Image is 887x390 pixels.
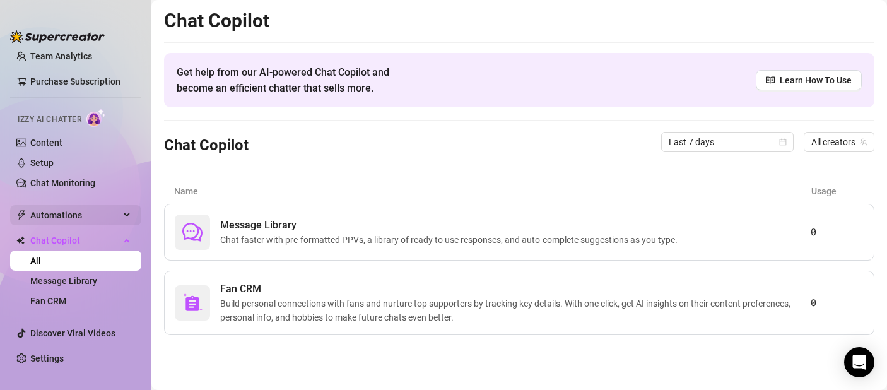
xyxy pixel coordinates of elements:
[16,236,25,245] img: Chat Copilot
[177,64,420,96] span: Get help from our AI-powered Chat Copilot and become an efficient chatter that sells more.
[860,138,867,146] span: team
[30,158,54,168] a: Setup
[811,295,864,310] article: 0
[164,9,874,33] h2: Chat Copilot
[766,76,775,85] span: read
[86,109,106,127] img: AI Chatter
[756,70,862,90] a: Learn How To Use
[669,133,786,151] span: Last 7 days
[30,230,120,251] span: Chat Copilot
[164,136,249,156] h3: Chat Copilot
[811,225,864,240] article: 0
[779,138,787,146] span: calendar
[30,256,41,266] a: All
[220,233,683,247] span: Chat faster with pre-formatted PPVs, a library of ready to use responses, and auto-complete sugge...
[220,297,811,324] span: Build personal connections with fans and nurture top supporters by tracking key details. With one...
[811,184,864,198] article: Usage
[780,73,852,87] span: Learn How To Use
[18,114,81,126] span: Izzy AI Chatter
[16,210,26,220] span: thunderbolt
[30,71,131,92] a: Purchase Subscription
[30,276,97,286] a: Message Library
[844,347,874,377] div: Open Intercom Messenger
[30,138,62,148] a: Content
[811,133,867,151] span: All creators
[30,353,64,363] a: Settings
[30,328,115,338] a: Discover Viral Videos
[30,51,92,61] a: Team Analytics
[30,205,120,225] span: Automations
[30,296,66,306] a: Fan CRM
[182,222,203,242] span: comment
[10,30,105,43] img: logo-BBDzfeDw.svg
[182,293,203,313] img: svg%3e
[220,218,683,233] span: Message Library
[30,178,95,188] a: Chat Monitoring
[220,281,811,297] span: Fan CRM
[174,184,811,198] article: Name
